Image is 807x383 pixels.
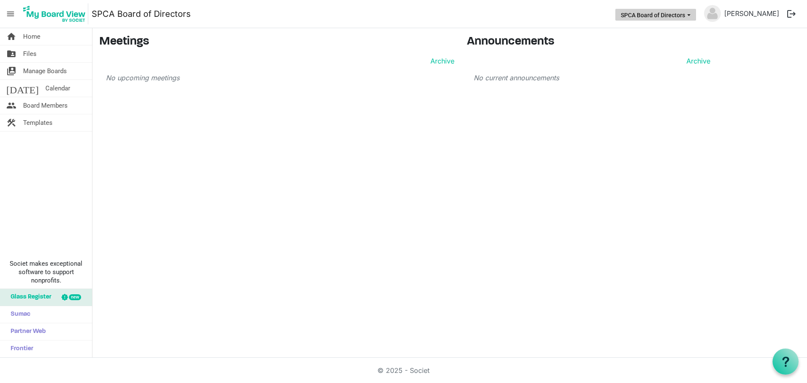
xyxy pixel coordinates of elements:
[6,80,39,97] span: [DATE]
[6,323,46,340] span: Partner Web
[704,5,721,22] img: no-profile-picture.svg
[6,289,51,306] span: Glass Register
[427,56,454,66] a: Archive
[106,73,454,83] p: No upcoming meetings
[6,28,16,45] span: home
[6,114,16,131] span: construction
[23,28,40,45] span: Home
[4,259,88,285] span: Societ makes exceptional software to support nonprofits.
[92,5,191,22] a: SPCA Board of Directors
[377,366,430,375] a: © 2025 - Societ
[21,3,88,24] img: My Board View Logo
[6,45,16,62] span: folder_shared
[69,294,81,300] div: new
[99,35,454,49] h3: Meetings
[721,5,783,22] a: [PERSON_NAME]
[683,56,710,66] a: Archive
[23,45,37,62] span: Files
[6,63,16,79] span: switch_account
[21,3,92,24] a: My Board View Logo
[23,63,67,79] span: Manage Boards
[23,114,53,131] span: Templates
[615,9,696,21] button: SPCA Board of Directors dropdownbutton
[467,35,717,49] h3: Announcements
[6,97,16,114] span: people
[474,73,710,83] p: No current announcements
[6,341,33,357] span: Frontier
[23,97,68,114] span: Board Members
[6,306,30,323] span: Sumac
[783,5,800,23] button: logout
[45,80,70,97] span: Calendar
[3,6,18,22] span: menu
